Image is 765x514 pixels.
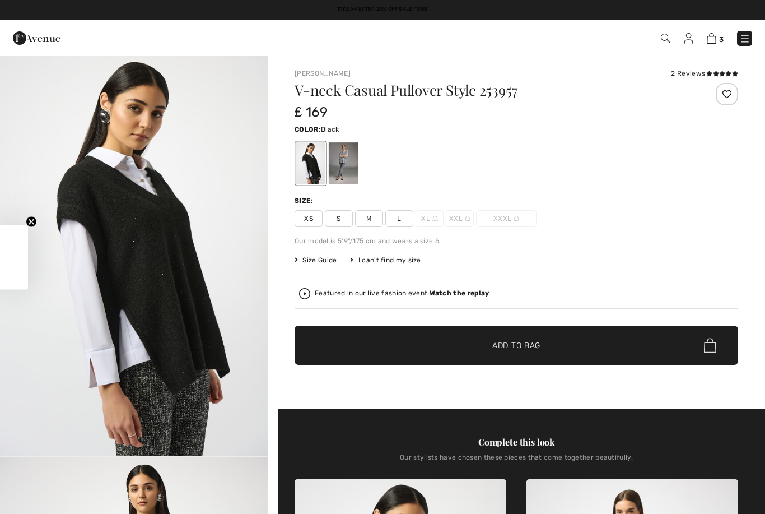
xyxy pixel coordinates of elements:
span: Size Guide [295,255,337,265]
img: Bag.svg [704,338,716,353]
img: My Info [684,33,693,44]
strong: Watch the replay [430,289,489,297]
span: Black [321,126,339,133]
img: 1ère Avenue [13,27,60,49]
div: Featured in our live fashion event. [315,290,489,297]
div: 2 Reviews [671,68,738,78]
span: ₤ 169 [295,104,328,120]
span: S [325,210,353,227]
span: L [385,210,413,227]
div: Our model is 5'9"/175 cm and wears a size 6. [295,236,738,246]
div: Our stylists have chosen these pieces that come together beautifully. [295,453,738,470]
span: XXL [446,210,474,227]
img: ring-m.svg [465,216,470,221]
a: 1ère Avenue [13,32,60,43]
img: Menu [739,33,750,44]
span: XS [295,210,323,227]
img: Watch the replay [299,288,310,299]
span: XL [416,210,444,227]
img: ring-m.svg [514,216,519,221]
a: Take an Extra 20% Off Sale Items [337,6,428,12]
img: ring-m.svg [432,216,438,221]
img: Search [661,34,670,43]
h1: V-neck Casual Pullover Style 253957 [295,83,664,98]
img: Shopping Bag [707,33,716,44]
div: Black [296,142,325,184]
a: 3 [707,31,724,45]
div: I can't find my size [350,255,421,265]
div: Size: [295,196,316,206]
button: Close teaser [26,216,37,227]
div: Complete this look [295,436,738,449]
div: Grey 163 [329,142,358,184]
a: [PERSON_NAME] [295,70,351,77]
span: Color: [295,126,321,133]
button: Add to Bag [295,326,738,365]
span: M [355,210,383,227]
span: 3 [719,35,724,44]
span: Add to Bag [492,340,540,351]
span: XXXL [476,210,537,227]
